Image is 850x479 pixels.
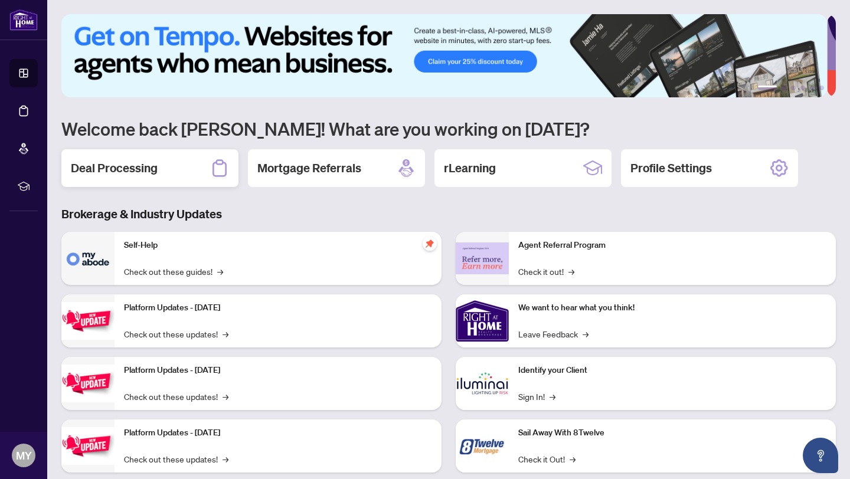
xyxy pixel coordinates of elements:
[9,9,38,31] img: logo
[124,301,432,314] p: Platform Updates - [DATE]
[583,327,589,340] span: →
[124,327,228,340] a: Check out these updates!→
[423,237,437,251] span: pushpin
[810,86,815,90] button: 5
[630,160,712,176] h2: Profile Settings
[518,390,555,403] a: Sign In!→
[568,265,574,278] span: →
[570,452,576,465] span: →
[444,160,496,176] h2: rLearning
[518,452,576,465] a: Check it Out!→
[223,390,228,403] span: →
[819,86,824,90] button: 6
[800,86,805,90] button: 4
[223,327,228,340] span: →
[518,426,826,439] p: Sail Away With 8Twelve
[71,160,158,176] h2: Deal Processing
[124,265,223,278] a: Check out these guides!→
[257,160,361,176] h2: Mortgage Referrals
[61,365,115,402] img: Platform Updates - July 8, 2025
[518,364,826,377] p: Identify your Client
[124,390,228,403] a: Check out these updates!→
[518,265,574,278] a: Check it out!→
[456,294,509,347] img: We want to hear what you think!
[782,86,786,90] button: 2
[124,452,228,465] a: Check out these updates!→
[61,206,836,222] h3: Brokerage & Industry Updates
[518,239,826,252] p: Agent Referral Program
[518,301,826,314] p: We want to hear what you think!
[803,438,838,473] button: Open asap
[61,232,115,285] img: Self-Help
[61,302,115,339] img: Platform Updates - July 21, 2025
[16,447,32,464] span: MY
[456,419,509,473] img: Sail Away With 8Twelve
[61,427,115,464] img: Platform Updates - June 23, 2025
[124,364,432,377] p: Platform Updates - [DATE]
[61,14,827,97] img: Slide 0
[791,86,796,90] button: 3
[758,86,777,90] button: 1
[124,239,432,252] p: Self-Help
[61,117,836,140] h1: Welcome back [PERSON_NAME]! What are you working on [DATE]?
[124,426,432,439] p: Platform Updates - [DATE]
[223,452,228,465] span: →
[456,357,509,410] img: Identify your Client
[550,390,555,403] span: →
[217,265,223,278] span: →
[456,242,509,275] img: Agent Referral Program
[518,327,589,340] a: Leave Feedback→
